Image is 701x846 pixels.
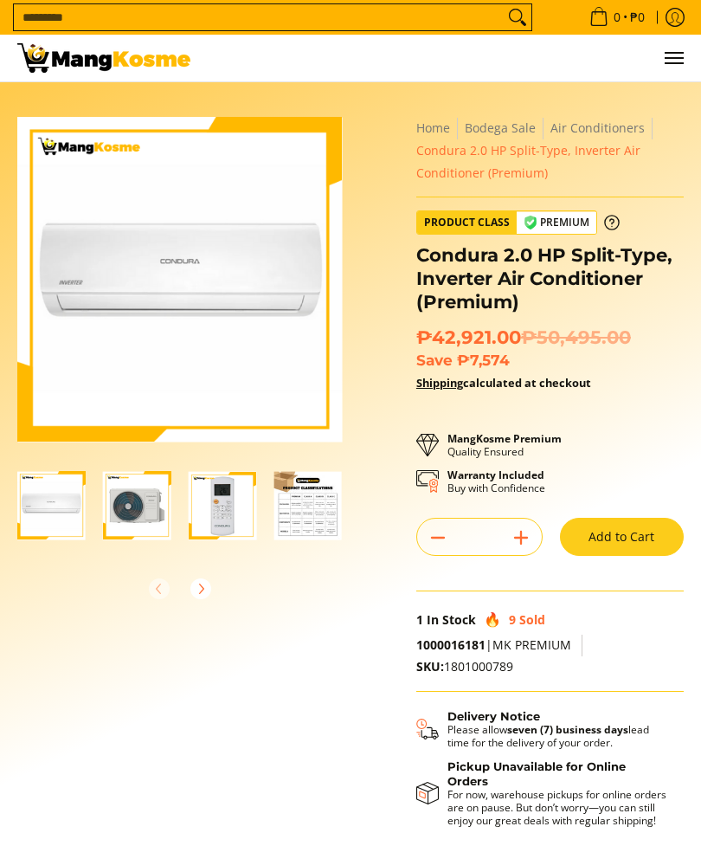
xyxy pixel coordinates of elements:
img: condura-split-type-inverter-air-conditioner-class-b-full-view-mang-kosme [17,117,342,442]
span: SKU: [416,658,444,675]
img: Condura 2.0 HP Split-Type, Inverter Air Conditioner (Premium)-2 [103,471,171,539]
strong: MangKosme Premium [447,431,562,446]
a: 1000016181 [416,636,486,653]
p: Quality Ensured [447,432,562,458]
img: Condura 2.0 HP Split-Type, Inverter Air Conditioner (Premium)-4 [273,471,342,539]
button: Add [500,524,542,552]
img: Condura 2.0 HP Split-Type, Inverter Air Conditioner (Premium)-3 [189,471,257,539]
span: 0 [611,11,623,23]
span: In Stock [427,611,476,628]
strong: calculated at checkout [416,375,591,391]
strong: Pickup Unavailable for Online Orders [447,759,626,787]
span: Premium [517,212,596,234]
ul: Customer Navigation [208,35,684,81]
strong: seven (7) business days [507,722,628,737]
a: Bodega Sale [465,119,536,136]
p: For now, warehouse pickups for online orders are on pause. But don’t worry—you can still enjoy ou... [447,788,666,827]
span: |MK PREMIUM [416,636,571,653]
span: ₱7,574 [457,352,510,369]
span: ₱42,921.00 [416,326,631,349]
a: Shipping [416,375,463,391]
span: Product Class [417,211,517,234]
span: Sold [519,611,545,628]
del: ₱50,495.00 [521,326,631,349]
img: premium-badge-icon.webp [524,216,537,229]
span: 9 [509,611,516,628]
button: Add to Cart [560,518,684,556]
nav: Main Menu [208,35,684,81]
nav: Breadcrumbs [416,117,684,184]
span: Save [416,352,453,369]
img: condura-split-type-inverter-air-conditioner-class-b-full-view-mang-kosme [17,471,86,539]
button: Next [182,570,220,608]
a: Air Conditioners [550,119,645,136]
a: Product Class Premium [416,210,620,235]
span: Condura 2.0 HP Split-Type, Inverter Air Conditioner (Premium) [416,142,640,181]
a: Home [416,119,450,136]
button: Subtract [417,524,459,552]
button: Menu [663,35,684,81]
span: 1 [416,611,423,628]
p: Buy with Confidence [447,468,545,494]
img: Condura 2.0 HP Split-Type Inverter Aircon (Premium) l Mang Kosme [17,43,190,73]
strong: Warranty Included [447,468,544,482]
span: 1801000789 [416,658,513,675]
h1: Condura 2.0 HP Split-Type, Inverter Air Conditioner (Premium) [416,243,684,313]
p: Please allow lead time for the delivery of your order. [447,723,666,749]
strong: Delivery Notice [447,709,540,723]
button: Search [504,4,531,30]
span: ₱0 [627,11,647,23]
span: • [584,8,650,27]
button: Shipping & Delivery [416,709,666,749]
